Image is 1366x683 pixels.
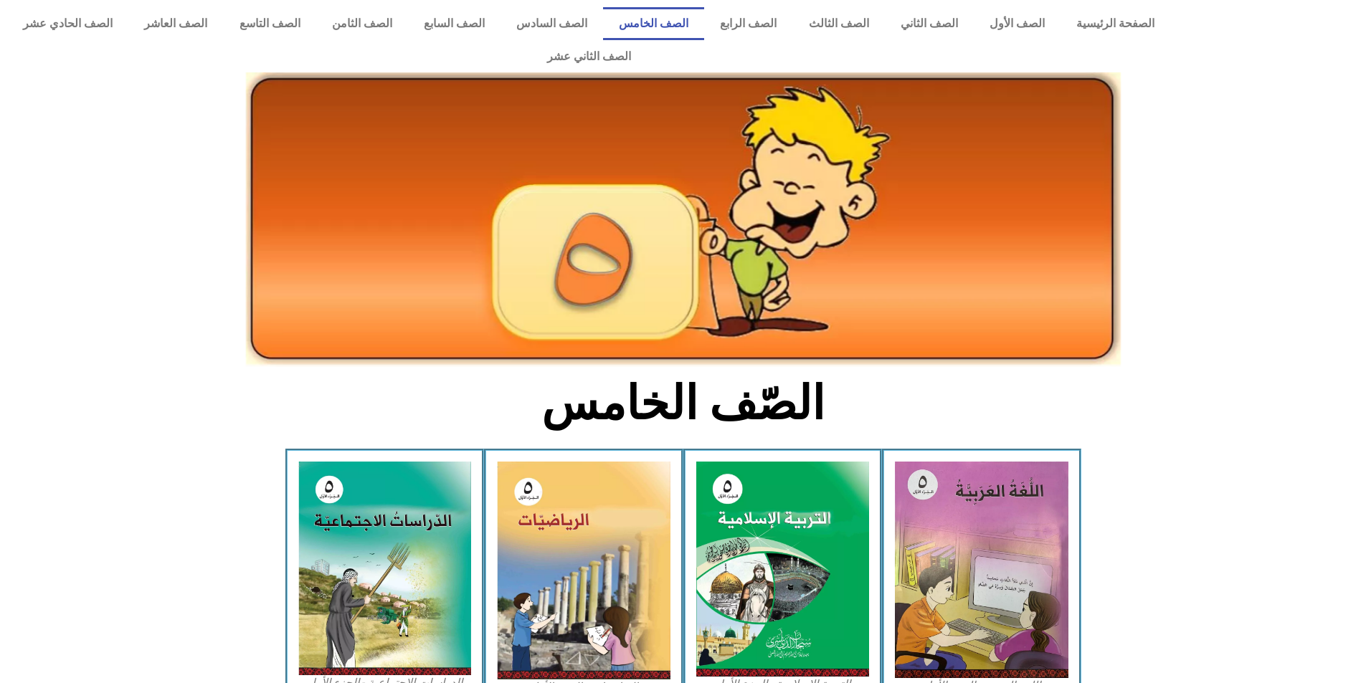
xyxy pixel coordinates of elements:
[792,7,884,40] a: الصف الثالث
[7,40,1170,73] a: الصف الثاني عشر
[974,7,1061,40] a: الصف الأول
[704,7,792,40] a: الصف الرابع
[408,7,501,40] a: الصف السابع
[446,376,920,431] h2: الصّف الخامس
[885,7,974,40] a: الصف الثاني
[316,7,408,40] a: الصف الثامن
[603,7,704,40] a: الصف الخامس
[7,7,128,40] a: الصف الحادي عشر
[128,7,223,40] a: الصف العاشر
[1061,7,1170,40] a: الصفحة الرئيسية
[223,7,316,40] a: الصف التاسع
[501,7,603,40] a: الصف السادس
